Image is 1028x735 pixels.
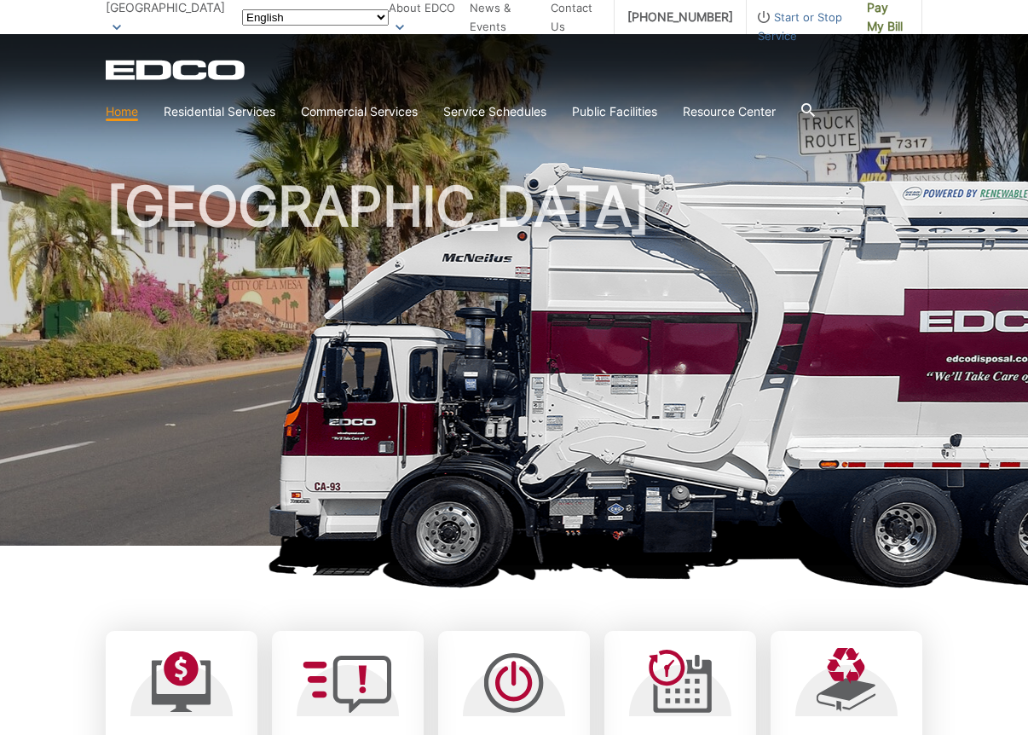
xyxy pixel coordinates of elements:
[106,179,922,553] h1: [GEOGRAPHIC_DATA]
[443,102,546,121] a: Service Schedules
[106,102,138,121] a: Home
[683,102,776,121] a: Resource Center
[242,9,389,26] select: Select a language
[572,102,657,121] a: Public Facilities
[301,102,418,121] a: Commercial Services
[164,102,275,121] a: Residential Services
[106,60,247,80] a: EDCD logo. Return to the homepage.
